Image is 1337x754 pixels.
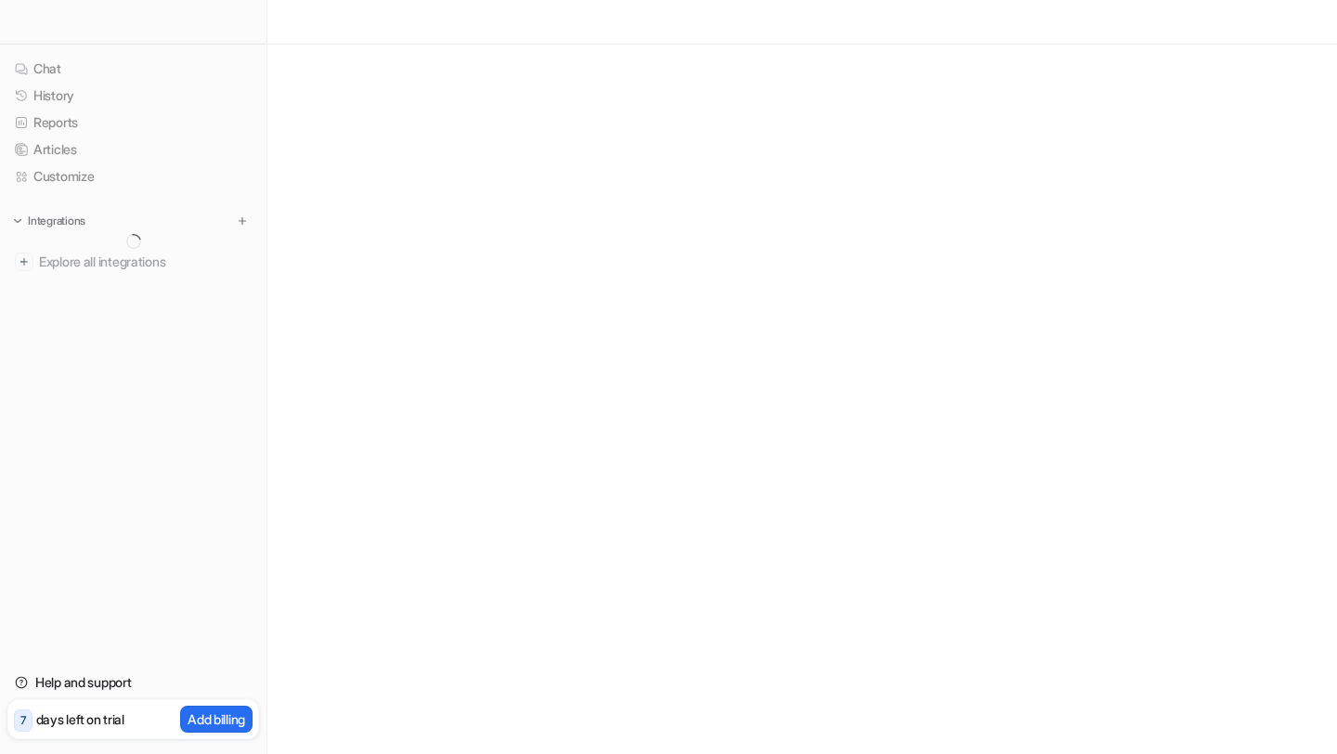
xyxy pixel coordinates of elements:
[39,247,252,277] span: Explore all integrations
[7,669,259,695] a: Help and support
[236,214,249,227] img: menu_add.svg
[7,249,259,275] a: Explore all integrations
[15,253,33,271] img: explore all integrations
[7,110,259,136] a: Reports
[20,712,26,729] p: 7
[7,163,259,189] a: Customize
[36,709,124,729] p: days left on trial
[180,706,253,733] button: Add billing
[7,56,259,82] a: Chat
[7,83,259,109] a: History
[7,212,91,230] button: Integrations
[7,136,259,162] a: Articles
[11,214,24,227] img: expand menu
[28,214,85,228] p: Integrations
[188,709,245,729] p: Add billing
